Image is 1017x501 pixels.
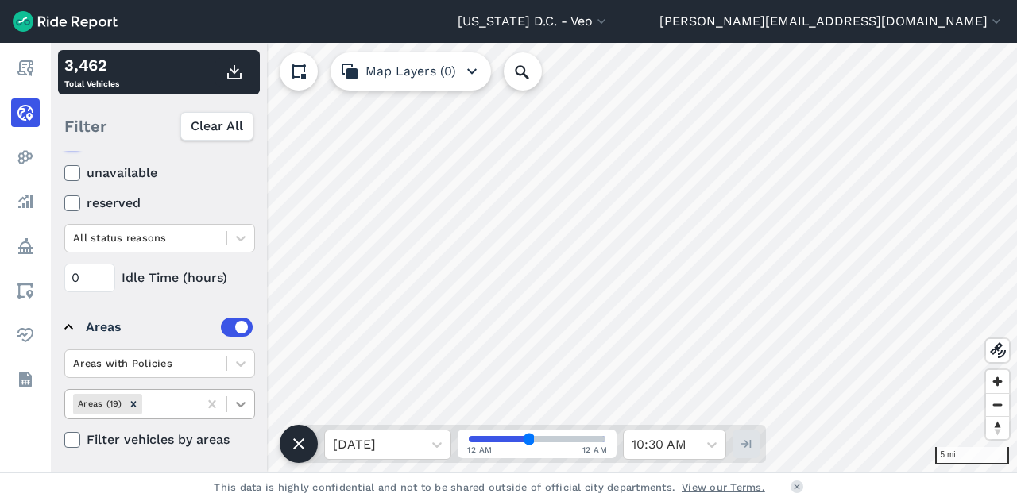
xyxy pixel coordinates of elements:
[659,12,1004,31] button: [PERSON_NAME][EMAIL_ADDRESS][DOMAIN_NAME]
[504,52,567,91] input: Search Location or Vehicles
[191,117,243,136] span: Clear All
[58,102,260,151] div: Filter
[64,430,255,449] label: Filter vehicles by areas
[13,11,118,32] img: Ride Report
[73,394,125,414] div: Areas (19)
[64,194,255,213] label: reserved
[11,98,40,127] a: Realtime
[64,264,255,292] div: Idle Time (hours)
[682,480,765,495] a: View our Terms.
[11,276,40,305] a: Areas
[64,164,255,183] label: unavailable
[11,54,40,83] a: Report
[331,52,491,91] button: Map Layers (0)
[582,444,608,456] span: 12 AM
[64,53,119,91] div: Total Vehicles
[935,447,1009,464] div: 5 mi
[86,318,253,337] div: Areas
[11,321,40,349] a: Health
[11,187,40,216] a: Analyze
[986,416,1009,439] button: Reset bearing to north
[458,12,609,31] button: [US_STATE] D.C. - Veo
[180,112,253,141] button: Clear All
[11,365,40,394] a: Datasets
[11,232,40,260] a: Policy
[64,53,119,77] div: 3,462
[467,444,493,456] span: 12 AM
[986,393,1009,416] button: Zoom out
[125,394,142,414] div: Remove Areas (19)
[986,370,1009,393] button: Zoom in
[64,305,253,349] summary: Areas
[51,43,1017,472] canvas: Map
[11,143,40,171] a: Heatmaps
